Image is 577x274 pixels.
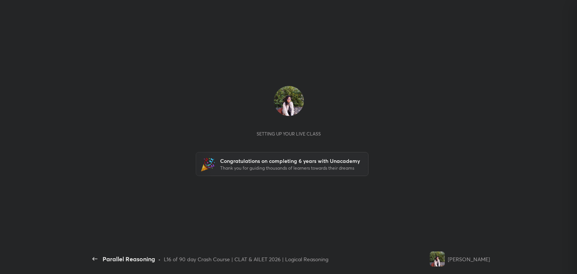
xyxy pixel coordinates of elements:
img: d32a3653a59a4f6dbabcf5fd46e7bda8.jpg [274,86,304,116]
div: L16 of 90 day Crash Course | CLAT & AILET 2026 | Logical Reasoning [164,255,328,263]
div: Parallel Reasoning [103,254,155,263]
img: d32a3653a59a4f6dbabcf5fd46e7bda8.jpg [430,251,445,266]
div: • [158,255,161,263]
div: [PERSON_NAME] [448,255,490,263]
div: Setting up your live class [257,131,321,137]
